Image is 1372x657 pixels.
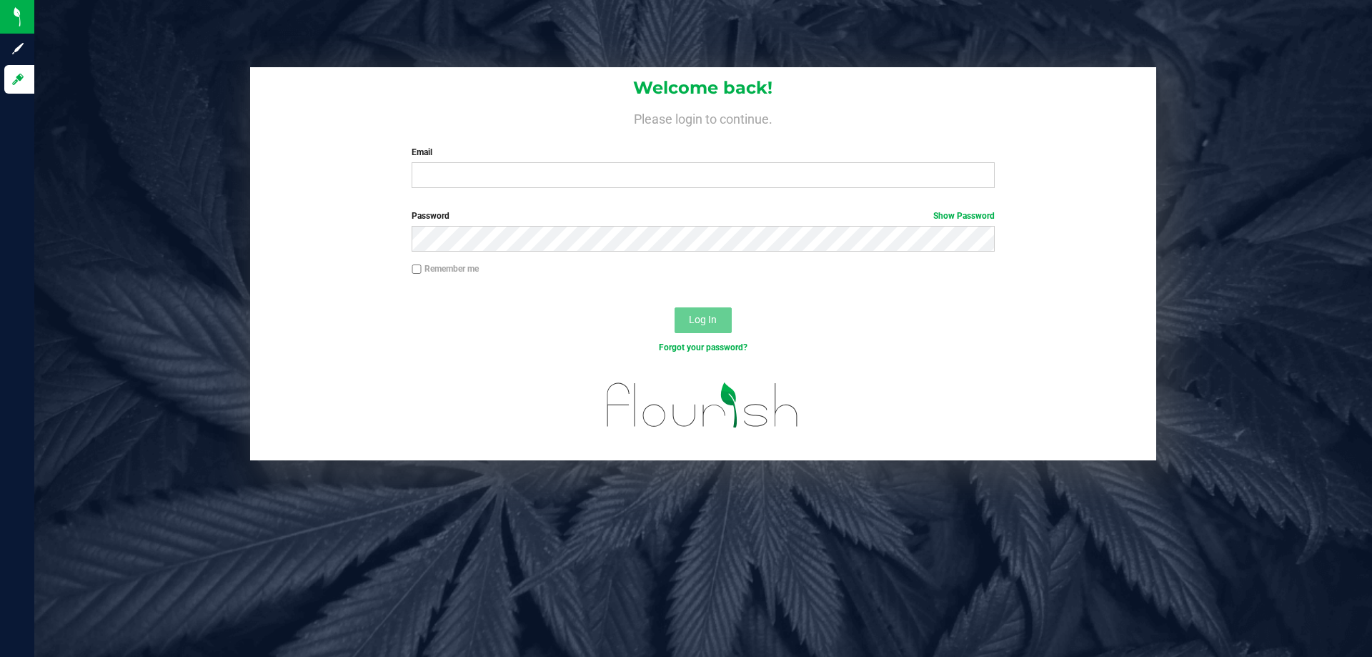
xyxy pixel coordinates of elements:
[675,307,732,333] button: Log In
[412,262,479,275] label: Remember me
[933,211,995,221] a: Show Password
[250,109,1156,126] h4: Please login to continue.
[11,72,25,87] inline-svg: Log in
[250,79,1156,97] h1: Welcome back!
[590,369,816,442] img: flourish_logo.svg
[11,41,25,56] inline-svg: Sign up
[412,265,422,275] input: Remember me
[659,342,747,352] a: Forgot your password?
[412,146,994,159] label: Email
[412,211,449,221] span: Password
[689,314,717,325] span: Log In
